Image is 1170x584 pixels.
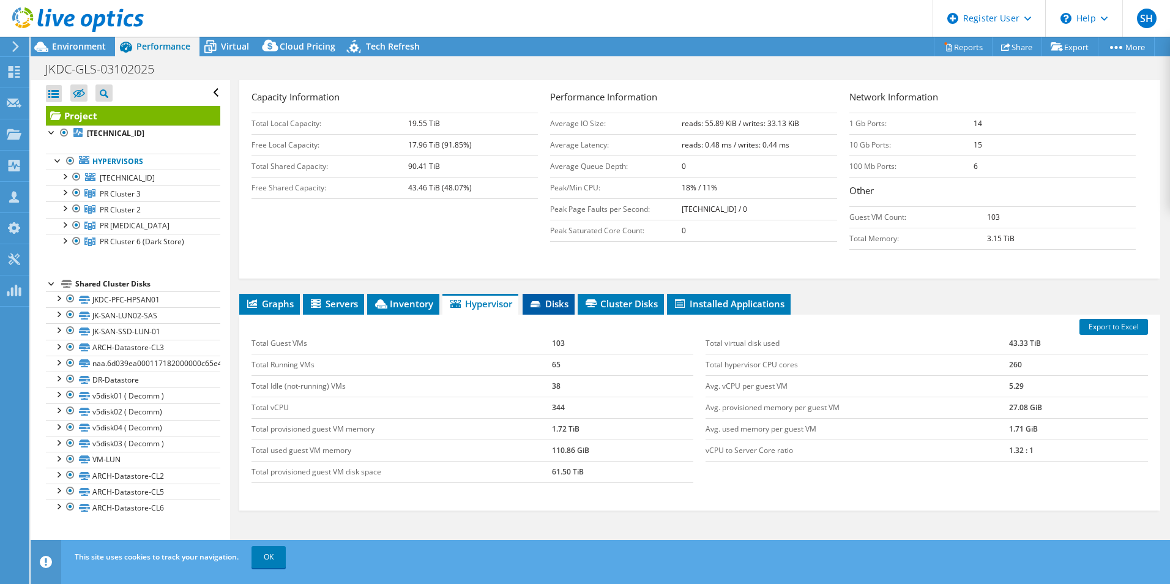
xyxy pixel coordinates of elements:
td: vCPU to Server Core ratio [706,440,1009,461]
b: [TECHNICAL_ID] [87,128,144,138]
span: Virtual [221,40,249,52]
td: 5.29 [1009,375,1148,397]
td: 10 Gb Ports: [849,134,974,155]
a: v5disk04 ( Decomm) [46,420,220,436]
span: [TECHNICAL_ID] [100,173,155,183]
b: 103 [987,212,1000,222]
a: Reports [934,37,993,56]
h1: JKDC-GLS-03102025 [40,62,173,76]
b: 19.55 TiB [408,118,440,129]
b: 3.15 TiB [987,233,1015,244]
td: Average Queue Depth: [550,155,682,177]
b: 0 [682,225,686,236]
td: 65 [552,354,694,375]
a: More [1098,37,1155,56]
b: 18% / 11% [682,182,717,193]
h3: Network Information [849,90,1136,107]
a: ARCH-Datastore-CL2 [46,468,220,484]
td: Avg. provisioned memory per guest VM [706,397,1009,418]
a: JK-SAN-SSD-LUN-01 [46,323,220,339]
b: 6 [974,161,978,171]
td: Total hypervisor CPU cores [706,354,1009,375]
span: Disks [529,298,568,310]
a: Export to Excel [1079,319,1148,335]
b: reads: 55.89 KiB / writes: 33.13 KiB [682,118,799,129]
td: 27.08 GiB [1009,397,1148,418]
span: PR Cluster 2 [100,204,141,215]
td: Total Running VMs [252,354,552,375]
span: Installed Applications [673,298,784,310]
h3: Performance Information [550,90,837,107]
span: Cloud Pricing [280,40,335,52]
td: 1 Gb Ports: [849,113,974,134]
span: This site uses cookies to track your navigation. [75,552,239,562]
span: SH [1137,9,1157,28]
span: PR Cluster 6 (Dark Store) [100,236,184,247]
a: PR Cluster 5 [46,218,220,234]
a: v5disk03 ( Decomm ) [46,436,220,452]
a: JKDC-PFC-HPSAN01 [46,291,220,307]
span: Performance [136,40,190,52]
td: Average IO Size: [550,113,682,134]
span: Environment [52,40,106,52]
svg: \n [1060,13,1071,24]
a: PR Cluster 2 [46,201,220,217]
td: 1.72 TiB [552,418,694,440]
a: Export [1041,37,1098,56]
span: Servers [309,298,358,310]
td: Guest VM Count: [849,206,988,228]
td: 110.86 GiB [552,440,694,461]
span: Inventory [373,298,433,310]
b: 14 [974,118,982,129]
a: ARCH-Datastore-CL5 [46,484,220,500]
td: Free Local Capacity: [252,134,408,155]
a: ARCH-Datastore-CL3 [46,340,220,356]
td: Total Local Capacity: [252,113,408,134]
td: 1.71 GiB [1009,418,1148,440]
b: 0 [682,161,686,171]
a: Project [46,106,220,125]
b: [TECHNICAL_ID] / 0 [682,204,747,214]
td: Total Idle (not-running) VMs [252,375,552,397]
td: Total vCPU [252,397,552,418]
a: PR Cluster 6 (Dark Store) [46,234,220,250]
a: VM-LUN [46,452,220,468]
span: Hypervisor [449,298,512,310]
td: 103 [552,333,694,354]
span: Graphs [245,298,294,310]
a: v5disk02 ( Decomm) [46,403,220,419]
a: naa.6d039ea000117182000000c65e4bd3d5 [46,356,220,372]
a: [TECHNICAL_ID] [46,170,220,185]
a: ARCH-Datastore-CL6 [46,500,220,515]
td: Avg. used memory per guest VM [706,418,1009,440]
td: Total virtual disk used [706,333,1009,354]
b: 90.41 TiB [408,161,440,171]
td: 260 [1009,354,1148,375]
h3: Capacity Information [252,90,538,107]
td: Total used guest VM memory [252,440,552,461]
td: Total Memory: [849,228,988,249]
td: Average Latency: [550,134,682,155]
b: 43.46 TiB (48.07%) [408,182,472,193]
td: 100 Mb Ports: [849,155,974,177]
span: Cluster Disks [584,298,658,310]
td: Avg. vCPU per guest VM [706,375,1009,397]
td: 344 [552,397,694,418]
b: reads: 0.48 ms / writes: 0.44 ms [682,140,789,150]
b: 17.96 TiB (91.85%) [408,140,472,150]
span: PR [MEDICAL_DATA] [100,220,170,231]
a: v5disk01 ( Decomm ) [46,387,220,403]
td: Free Shared Capacity: [252,177,408,198]
a: JK-SAN-LUN02-SAS [46,307,220,323]
a: [TECHNICAL_ID] [46,125,220,141]
a: OK [252,546,286,568]
td: Total Shared Capacity: [252,155,408,177]
td: Peak Page Faults per Second: [550,198,682,220]
td: Total provisioned guest VM memory [252,418,552,440]
td: 43.33 TiB [1009,333,1148,354]
a: PR Cluster 3 [46,185,220,201]
h3: Other [849,184,1136,200]
td: Peak Saturated Core Count: [550,220,682,241]
a: DR-Datastore [46,372,220,387]
td: Total Guest VMs [252,333,552,354]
